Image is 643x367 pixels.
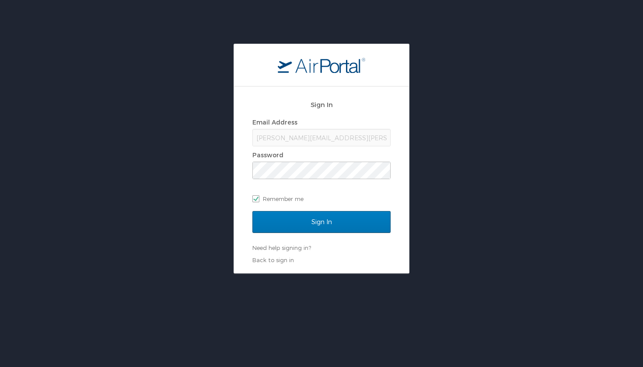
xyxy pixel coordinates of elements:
label: Remember me [252,192,391,205]
label: Email Address [252,118,297,126]
a: Back to sign in [252,256,294,263]
h2: Sign In [252,100,391,110]
a: Need help signing in? [252,244,311,251]
img: logo [278,57,365,73]
input: Sign In [252,211,391,233]
label: Password [252,151,283,159]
